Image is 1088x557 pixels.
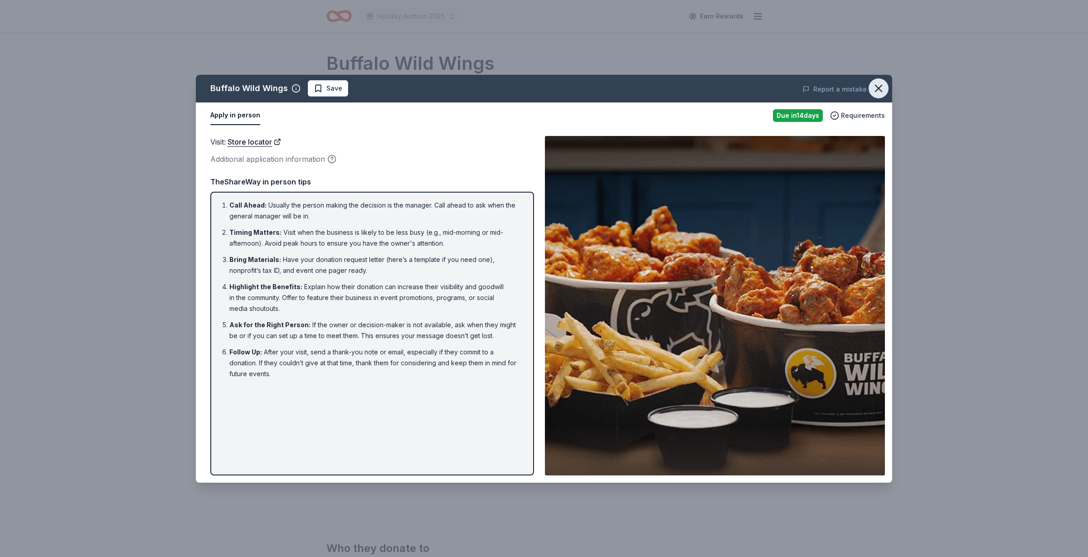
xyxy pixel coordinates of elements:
[210,106,260,125] button: Apply in person
[229,281,520,314] li: Explain how their donation can increase their visibility and goodwill in the community. Offer to ...
[229,347,520,379] li: After your visit, send a thank-you note or email, especially if they commit to a donation. If the...
[308,80,348,97] button: Save
[229,200,520,222] li: Usually the person making the decision is the manager. Call ahead to ask when the general manager...
[229,321,311,329] span: Ask for the Right Person :
[229,228,282,236] span: Timing Matters :
[326,83,342,94] span: Save
[210,153,534,165] div: Additional application information
[545,136,885,475] img: Image for Buffalo Wild Wings
[773,109,823,122] div: Due in 14 days
[229,201,267,209] span: Call Ahead :
[228,136,281,148] a: Store locator
[841,110,885,121] span: Requirements
[210,81,288,96] div: Buffalo Wild Wings
[229,227,520,249] li: Visit when the business is likely to be less busy (e.g., mid-morning or mid-afternoon). Avoid pea...
[210,136,534,148] div: Visit :
[229,254,520,276] li: Have your donation request letter (here’s a template if you need one), nonprofit’s tax ID, and ev...
[229,283,302,291] span: Highlight the Benefits :
[229,348,262,356] span: Follow Up :
[229,256,281,263] span: Bring Materials :
[229,320,520,341] li: If the owner or decision-maker is not available, ask when they might be or if you can set up a ti...
[830,110,885,121] button: Requirements
[210,176,534,188] div: TheShareWay in person tips
[802,84,867,95] button: Report a mistake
